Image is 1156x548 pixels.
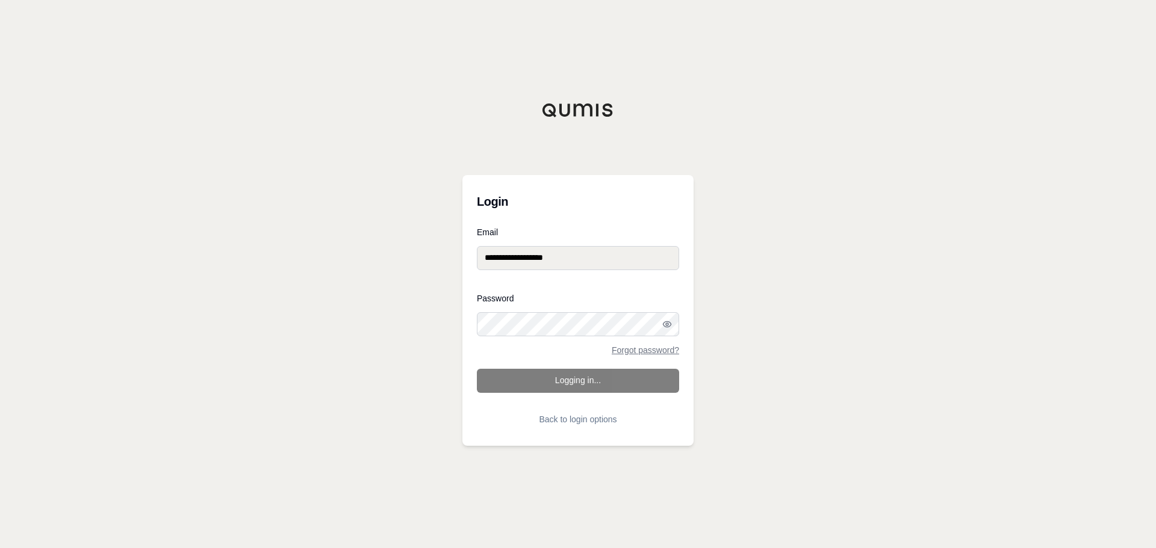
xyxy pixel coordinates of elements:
img: Qumis [542,103,614,117]
label: Email [477,228,679,236]
a: Forgot password? [612,346,679,354]
label: Password [477,294,679,303]
h3: Login [477,189,679,214]
button: Back to login options [477,407,679,431]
